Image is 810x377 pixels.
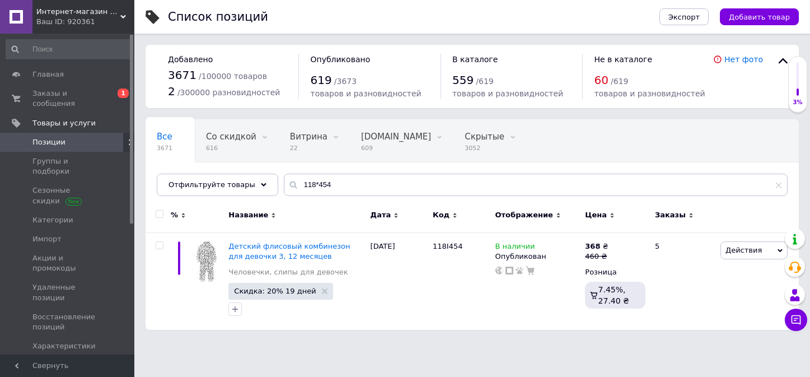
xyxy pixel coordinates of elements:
a: Детский флисовый комбинезон для девочки 3, 12 месяцев [228,242,350,260]
span: Группы и подборки [32,156,104,176]
div: Список позиций [168,11,268,23]
b: 368 [585,242,600,250]
span: Цена [585,210,607,220]
span: Отфильтруйте товары [168,180,255,189]
span: 2 [168,85,175,98]
span: Витрина [290,132,327,142]
span: товаров и разновидностей [594,89,705,98]
span: Товары и услуги [32,118,96,128]
img: Детский флисовый комбинезон для девочки 3, 12 месяцев [190,241,223,282]
span: Интернет-магазин "Monssstriki [36,7,120,17]
span: 1 [118,89,129,98]
span: Со скидкой [206,132,256,142]
span: Отображение [495,210,553,220]
span: В наличии [495,242,535,254]
span: Опубликовано [310,55,370,64]
span: 616 [206,144,256,152]
button: Чат с покупателем [785,309,807,331]
span: Код [433,210,450,220]
span: Экспорт [668,13,700,21]
span: 3052 [465,144,504,152]
input: Поиск [6,39,132,59]
div: 3% [789,99,807,106]
span: Не в каталоге [594,55,652,64]
span: Скрытые [465,132,504,142]
span: Все [157,132,172,142]
div: Опубликован [495,252,580,262]
input: Поиск по названию позиции, артикулу и поисковым запросам [284,174,788,196]
span: 60 [594,73,608,87]
span: Импорт [32,234,62,244]
div: Ваш ID: 920361 [36,17,134,27]
span: / 619 [476,77,493,86]
span: / 619 [611,77,628,86]
span: [DOMAIN_NAME] [361,132,431,142]
span: Восстановление позиций [32,312,104,332]
a: Человечки, слипы для девочек [228,267,348,277]
span: Добавить товар [729,13,790,21]
span: Заказы [655,210,686,220]
span: В каталоге [452,55,498,64]
span: Акции и промокоды [32,253,104,273]
span: Скидка: 20% 19 дней [234,287,316,295]
div: 460 ₴ [585,252,608,262]
div: Розница [585,267,645,277]
span: Сезонные скидки [32,185,104,206]
span: Действия [725,246,762,254]
span: 22 [290,144,327,152]
span: Название [228,210,268,220]
span: 118I454 [433,242,462,250]
span: / 300000 разновидностей [177,88,280,97]
span: Характеристики [32,341,96,351]
span: / 100000 товаров [199,72,267,81]
div: [DATE] [368,232,430,330]
span: 559 [452,73,474,87]
span: Дата [371,210,391,220]
span: 3671 [168,68,196,82]
div: 5 [648,232,718,330]
span: / 3673 [334,77,357,86]
button: Добавить товар [720,8,799,25]
span: Удаленные позиции [32,282,104,302]
span: 7.45%, 27.40 ₴ [598,285,629,305]
span: Категории [32,215,73,225]
span: Главная [32,69,64,80]
a: Нет фото [724,55,763,64]
div: ₴ [585,241,608,252]
span: 609 [361,144,431,152]
span: 3671 [157,144,172,152]
span: % [171,210,178,220]
span: товаров и разновидностей [310,89,421,98]
button: Экспорт [659,8,709,25]
span: товаров и разновидностей [452,89,563,98]
span: Позиции [32,137,65,147]
span: 619 [310,73,331,87]
span: Опубликованные [157,174,233,184]
span: Заказы и сообщения [32,89,104,109]
span: Добавлено [168,55,213,64]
